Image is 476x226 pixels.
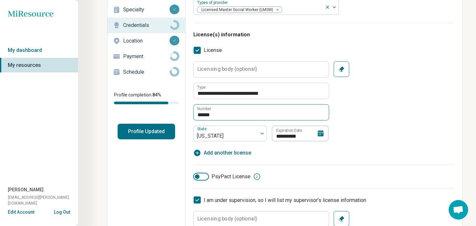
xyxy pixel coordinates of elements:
[108,33,185,49] a: Location
[54,209,70,214] button: Log Out
[193,149,251,157] button: Add another license
[108,2,185,18] a: Specialty
[8,186,44,193] span: [PERSON_NAME]
[123,21,170,29] p: Credentials
[193,31,455,39] h3: License(s) information
[197,7,276,13] span: Licensed Master Social Worker (LMSW)
[108,18,185,33] a: Credentials
[114,102,179,104] div: Profile completion
[123,37,170,45] p: Location
[118,124,175,139] button: Profile Updated
[197,85,206,89] label: Type
[194,83,329,99] input: credential.licenses.0.name
[8,209,34,216] button: Edit Account
[152,92,161,97] span: 84 %
[8,195,78,206] span: [EMAIL_ADDRESS][PERSON_NAME][DOMAIN_NAME]
[108,64,185,80] a: Schedule
[197,0,229,5] label: Types of provider
[197,107,211,111] label: Number
[449,200,468,220] div: Open chat
[108,88,185,108] div: Profile completion:
[204,149,251,157] span: Add another license
[204,197,366,203] span: I am under supervision, so I will list my supervisor’s license information
[193,173,251,181] label: PsyPact License
[204,46,222,54] span: License
[197,216,257,221] label: Licensing body (optional)
[123,6,170,14] p: Specialty
[197,67,257,72] label: Licensing body (optional)
[108,49,185,64] a: Payment
[123,53,170,60] p: Payment
[123,68,170,76] p: Schedule
[197,127,208,131] label: State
